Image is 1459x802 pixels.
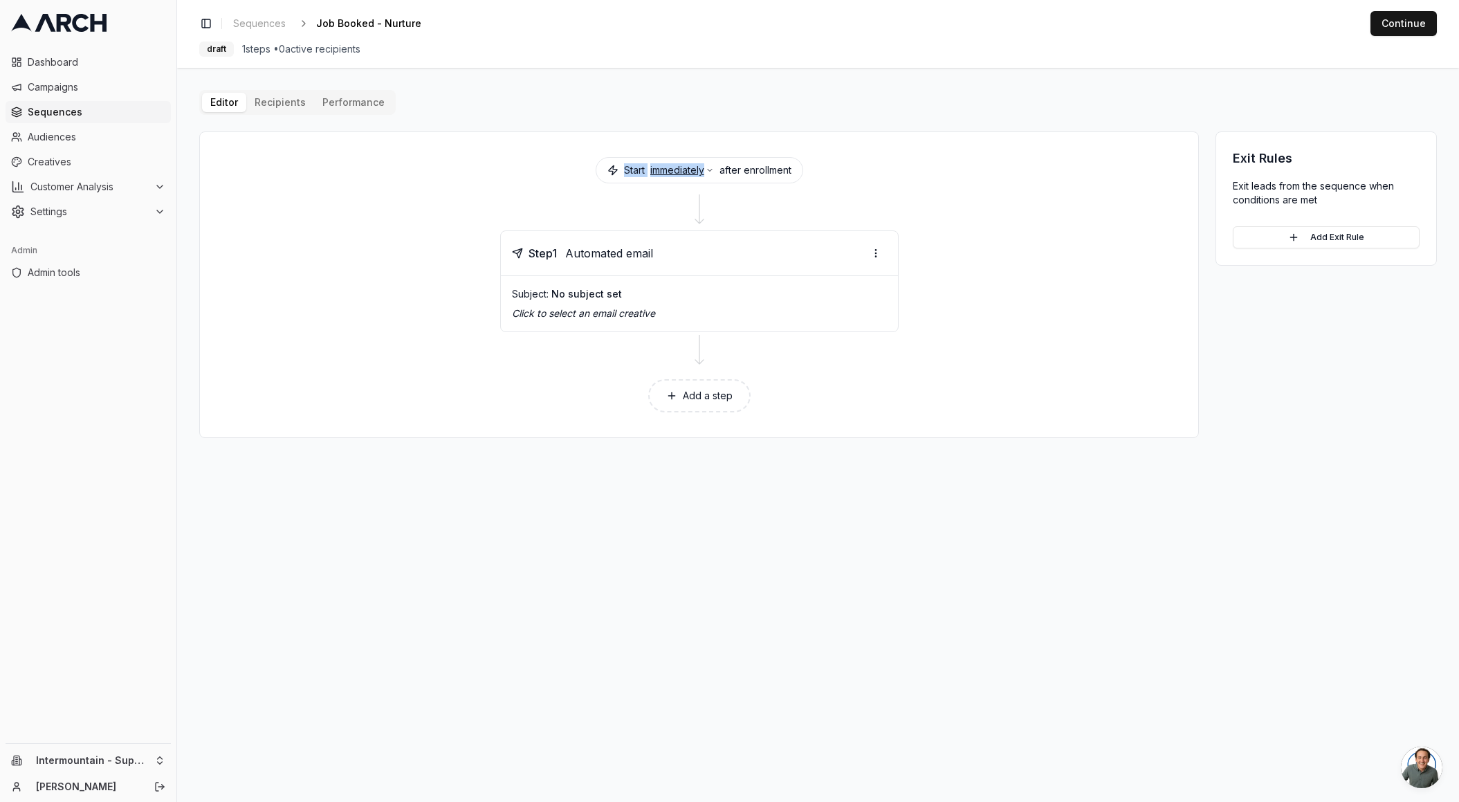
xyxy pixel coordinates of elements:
span: Sequences [28,105,165,119]
button: Recipients [246,93,314,112]
button: Settings [6,201,171,223]
div: Start after enrollment [596,157,803,183]
span: No subject set [551,288,622,300]
p: Click to select an email creative [512,307,887,320]
button: Intermountain - Superior Water & Air [6,749,171,772]
span: Audiences [28,130,165,144]
div: draft [199,42,234,57]
button: Editor [202,93,246,112]
a: Campaigns [6,76,171,98]
span: 1 steps • 0 active recipients [242,42,360,56]
span: Job Booked - Nurture [316,17,421,30]
button: Continue [1370,11,1437,36]
span: Settings [30,205,149,219]
button: Add a step [648,379,751,412]
a: Dashboard [6,51,171,73]
a: Open chat [1401,747,1442,788]
span: Dashboard [28,55,165,69]
span: Sequences [233,17,286,30]
button: immediately [650,163,714,177]
span: Subject: [512,288,549,300]
a: [PERSON_NAME] [36,780,139,794]
a: Sequences [228,14,291,33]
p: Exit leads from the sequence when conditions are met [1233,179,1420,207]
span: Customer Analysis [30,180,149,194]
span: Creatives [28,155,165,169]
button: Add Exit Rule [1233,226,1420,248]
nav: breadcrumb [228,14,443,33]
span: Step 1 [529,245,557,262]
span: Admin tools [28,266,165,280]
button: Performance [314,93,393,112]
h3: Exit Rules [1233,149,1420,168]
a: Audiences [6,126,171,148]
div: Admin [6,239,171,262]
a: Creatives [6,151,171,173]
span: Campaigns [28,80,165,94]
a: Admin tools [6,262,171,284]
span: Intermountain - Superior Water & Air [36,754,149,767]
button: Log out [150,777,169,796]
span: Automated email [565,245,653,262]
a: Sequences [6,101,171,123]
button: Customer Analysis [6,176,171,198]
